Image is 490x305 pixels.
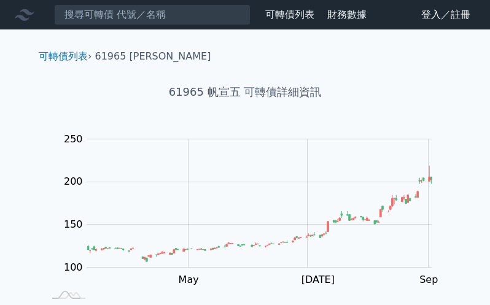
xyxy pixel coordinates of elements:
[179,274,199,285] tspan: May
[301,274,335,285] tspan: [DATE]
[411,5,480,25] a: 登入／註冊
[95,49,211,64] li: 61965 [PERSON_NAME]
[64,176,83,187] tspan: 200
[419,274,438,285] tspan: Sep
[64,133,83,145] tspan: 250
[39,49,91,64] li: ›
[327,9,367,20] a: 財務數據
[64,218,83,230] tspan: 150
[39,50,88,62] a: 可轉債列表
[265,9,314,20] a: 可轉債列表
[54,4,251,25] input: 搜尋可轉債 代號／名稱
[29,83,461,101] h1: 61965 帆宣五 可轉債詳細資訊
[64,261,83,273] tspan: 100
